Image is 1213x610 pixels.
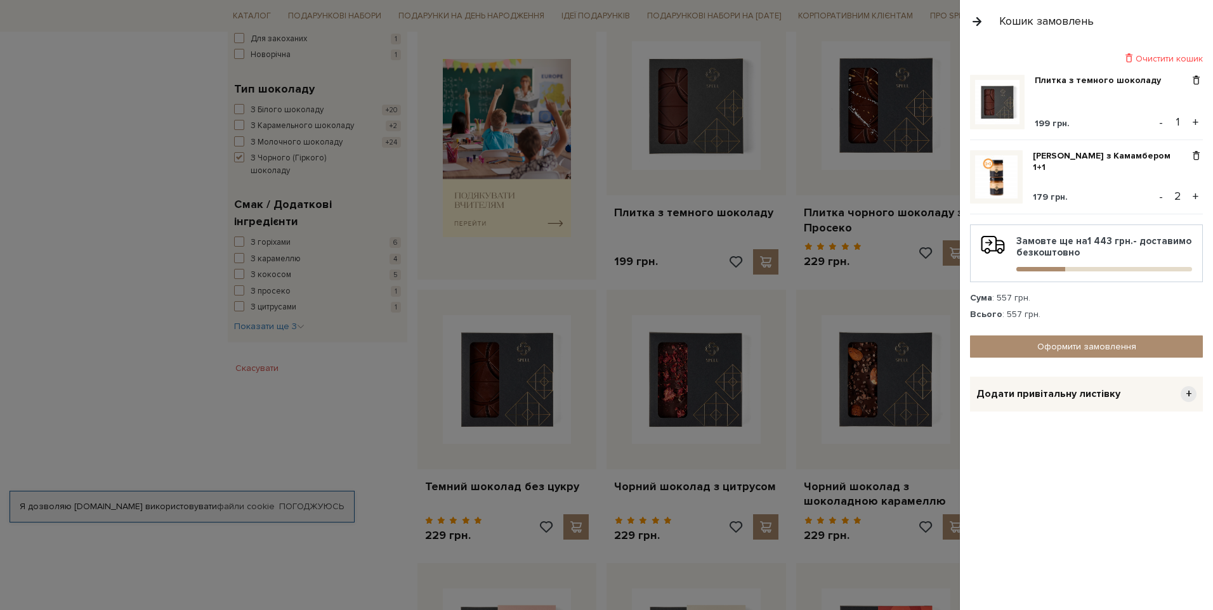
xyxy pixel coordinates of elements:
[1035,75,1170,86] a: Плитка з темного шоколаду
[970,309,1203,320] div: : 557 грн.
[1035,118,1070,129] span: 199 грн.
[1188,187,1203,206] button: +
[1155,187,1167,206] button: -
[970,309,1002,320] strong: Всього
[999,14,1094,29] div: Кошик замовлень
[1188,113,1203,132] button: +
[1155,113,1167,132] button: -
[970,292,992,303] strong: Сума
[1033,150,1190,173] a: [PERSON_NAME] з Камамбером 1+1
[1181,386,1197,402] span: +
[970,292,1203,304] div: : 557 грн.
[975,155,1018,198] img: Карамель з Камамбером 1+1
[1033,191,1068,202] span: 179 грн.
[981,235,1192,271] div: Замовте ще на - доставимо безкоштовно
[976,387,1120,401] span: Додати привітальну листівку
[970,335,1203,358] a: Оформити замовлення
[970,53,1203,65] div: Очистити кошик
[1087,235,1133,247] b: 1 443 грн.
[975,80,1020,124] img: Плитка з темного шоколаду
